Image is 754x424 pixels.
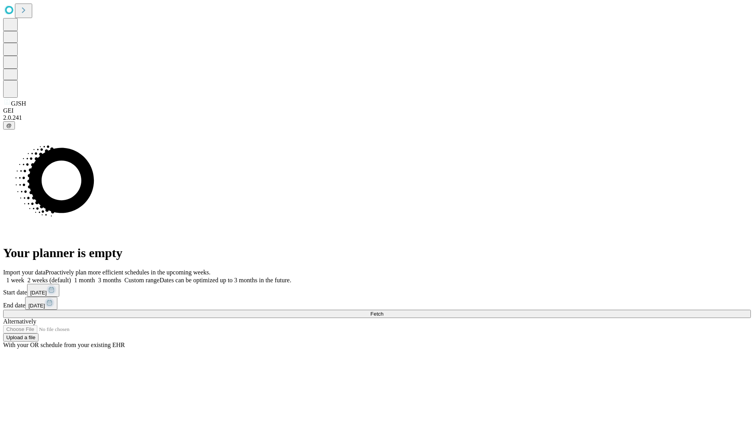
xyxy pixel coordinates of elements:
h1: Your planner is empty [3,246,751,260]
div: Start date [3,284,751,297]
span: 1 week [6,277,24,283]
span: 1 month [74,277,95,283]
div: 2.0.241 [3,114,751,121]
button: @ [3,121,15,130]
button: Upload a file [3,333,38,342]
span: With your OR schedule from your existing EHR [3,342,125,348]
button: [DATE] [25,297,57,310]
span: Fetch [370,311,383,317]
span: Custom range [124,277,159,283]
span: [DATE] [30,290,47,296]
span: [DATE] [28,303,45,309]
div: GEI [3,107,751,114]
button: Fetch [3,310,751,318]
span: Dates can be optimized up to 3 months in the future. [159,277,291,283]
span: Proactively plan more efficient schedules in the upcoming weeks. [46,269,210,276]
span: Alternatively [3,318,36,325]
span: Import your data [3,269,46,276]
span: @ [6,122,12,128]
div: End date [3,297,751,310]
span: 2 weeks (default) [27,277,71,283]
span: GJSH [11,100,26,107]
button: [DATE] [27,284,59,297]
span: 3 months [98,277,121,283]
